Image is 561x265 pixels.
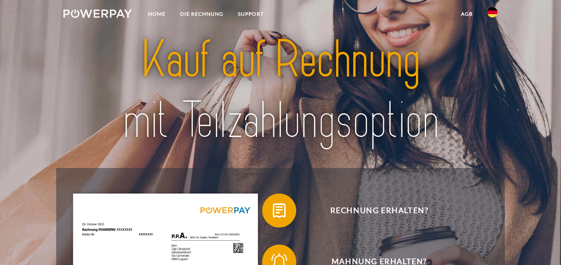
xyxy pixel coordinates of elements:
button: Rechnung erhalten? [262,194,484,228]
a: Home [141,6,173,22]
img: logo-powerpay-white.svg [63,9,132,18]
a: SUPPORT [231,6,271,22]
a: agb [454,6,480,22]
a: DIE RECHNUNG [173,6,231,22]
img: qb_bill.svg [269,200,290,221]
img: de [487,7,498,17]
span: Rechnung erhalten? [275,194,484,228]
img: title-powerpay_de.svg [85,26,476,154]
